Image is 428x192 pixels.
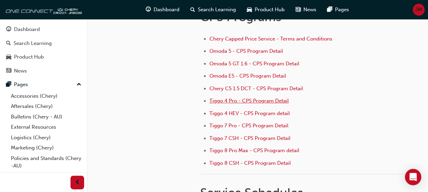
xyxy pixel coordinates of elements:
button: JM [413,4,425,16]
a: Search Learning [3,37,84,50]
span: Search Learning [198,6,236,14]
span: car-icon [247,5,252,14]
span: car-icon [6,54,11,60]
span: up-icon [77,80,81,89]
span: guage-icon [146,5,151,14]
a: Accessories (Chery) [8,91,84,101]
span: Pages [335,6,349,14]
span: pages-icon [6,82,11,88]
a: news-iconNews [290,3,322,17]
div: News [14,67,27,75]
button: Pages [3,78,84,91]
span: search-icon [190,5,195,14]
a: Dashboard [3,23,84,36]
span: Dashboard [154,6,179,14]
a: search-iconSearch Learning [185,3,241,17]
a: Policies and Standards (Chery -AU) [8,153,84,171]
a: Omoda 5 - CPS Program Detail [209,48,283,54]
a: Omoda 5 GT 1.6 - CPS Program Detail [209,61,299,67]
a: Omoda E5 - CPS Program Detail [209,73,286,79]
span: News [303,6,316,14]
img: oneconnect [3,3,82,16]
a: Chery C5 1.5 DCT - CPS Program Detail [209,85,303,92]
a: Chery Capped Price Service - Terms and Conditions [209,36,332,42]
a: guage-iconDashboard [140,3,185,17]
span: news-icon [6,68,11,74]
a: News [3,65,84,77]
a: Marketing (Chery) [8,143,84,153]
a: pages-iconPages [322,3,354,17]
a: Tiggo 7 Pro - CPS Program Detail [209,123,288,129]
span: news-icon [296,5,301,14]
span: pages-icon [327,5,332,14]
span: prev-icon [75,178,80,187]
span: Product Hub [255,6,285,14]
div: Dashboard [14,26,40,33]
a: Aftersales (Chery) [8,101,84,112]
div: Open Intercom Messenger [405,169,421,185]
span: guage-icon [6,27,11,33]
a: Tiggo 4 Pro - CPS Program Detail [209,98,289,104]
span: JM [415,6,422,14]
a: Tiggo 7 CSH - CPS Program Detail [209,135,290,141]
div: Search Learning [14,39,52,47]
a: Technical Hub Workshop information [8,171,84,189]
a: Logistics (Chery) [8,132,84,143]
a: Product Hub [3,51,84,63]
div: Pages [14,81,28,89]
a: External Resources [8,122,84,132]
a: Bulletins (Chery - AU) [8,112,84,122]
div: Product Hub [14,53,44,61]
a: Tiggo 8 Pro Max - CPS Program detail [209,147,299,154]
a: Tiggo 8 CSH - CPS Program Detail [209,160,291,166]
button: DashboardSearch LearningProduct HubNews [3,22,84,78]
a: car-iconProduct Hub [241,3,290,17]
a: Tiggo 4 HEV - CPS Program detail [209,110,290,116]
span: search-icon [6,41,11,47]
